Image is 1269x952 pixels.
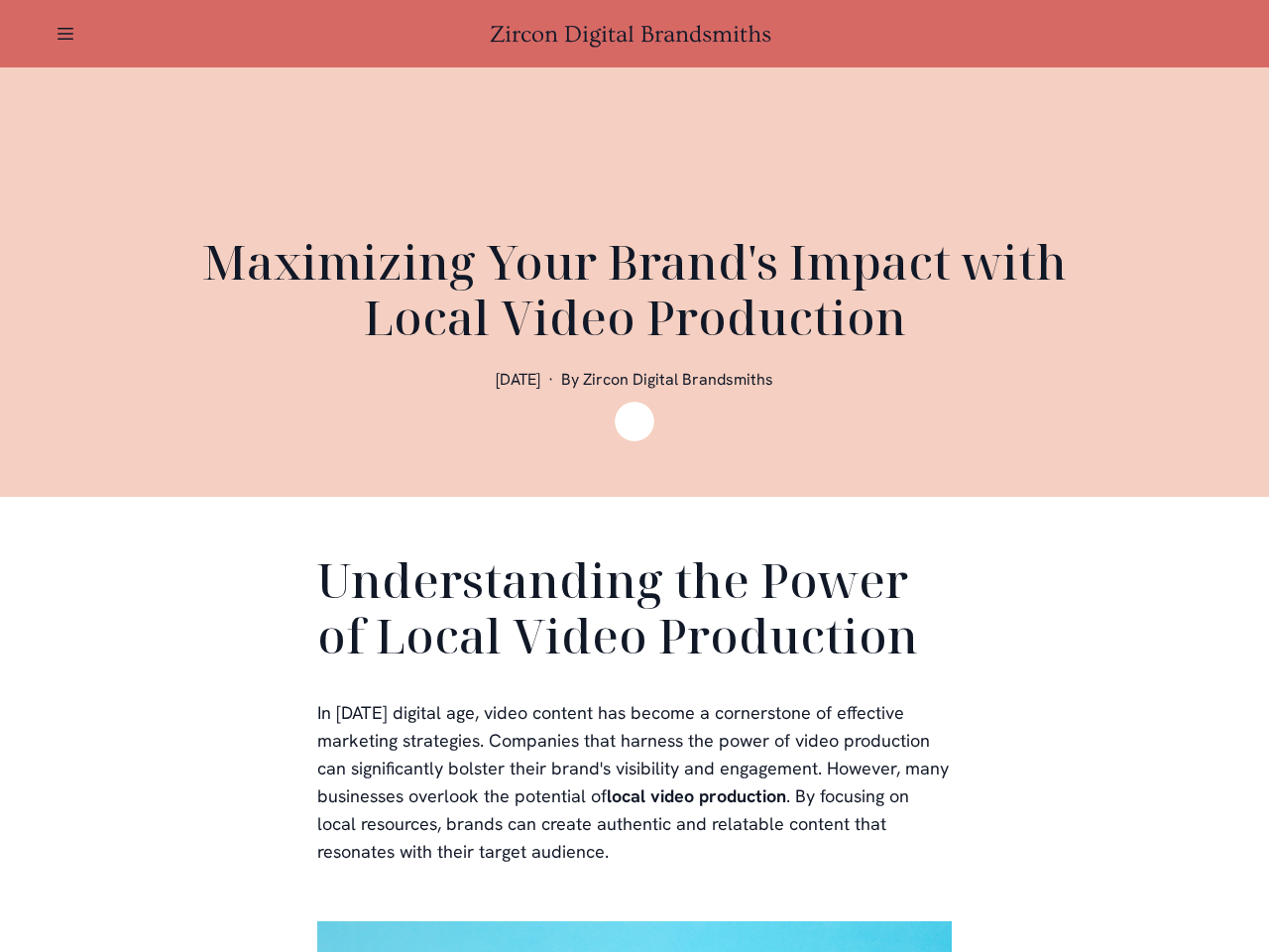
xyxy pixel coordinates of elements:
[548,369,553,390] span: ·
[159,234,1110,345] h1: Maximizing Your Brand's Impact with Local Video Production
[615,402,654,441] img: Zircon Digital Brandsmiths
[317,699,952,866] p: In [DATE] digital age, video content has become a cornerstone of effective marketing strategies. ...
[490,21,779,48] a: Zircon Digital Brandsmiths
[496,369,540,390] span: [DATE]
[317,552,952,671] h2: Understanding the Power of Local Video Production
[607,784,786,807] b: local video production
[561,369,773,390] span: By Zircon Digital Brandsmiths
